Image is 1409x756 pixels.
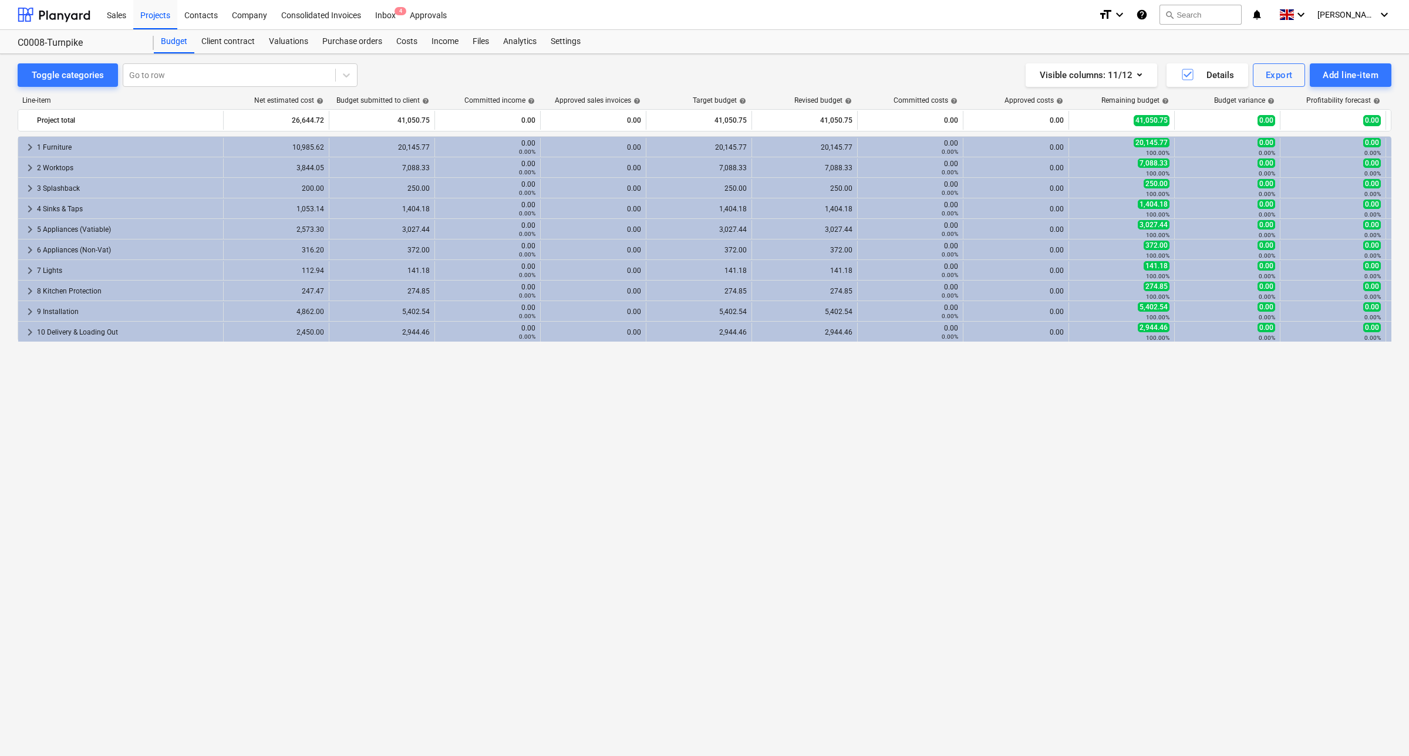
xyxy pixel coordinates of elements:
div: 2,944.46 [334,328,430,336]
div: Budget [154,30,194,53]
small: 0.00% [942,169,958,176]
div: 20,145.77 [651,143,747,151]
span: help [1265,97,1275,104]
span: 274.85 [1144,282,1169,291]
div: 3 Splashback [37,179,218,198]
span: 0.00 [1258,323,1275,332]
div: 5,402.54 [757,308,852,316]
div: Approved sales invoices [555,96,641,104]
div: 141.18 [757,266,852,275]
div: 250.00 [334,184,430,193]
div: Budget submitted to client [336,96,429,104]
small: 100.00% [1146,293,1169,300]
div: Target budget [693,96,746,104]
iframe: Chat Widget [1350,700,1409,756]
span: keyboard_arrow_right [23,325,37,339]
div: Profitability forecast [1306,96,1380,104]
div: Line-item [18,96,223,104]
span: 0.00 [1363,138,1381,147]
div: 7,088.33 [757,164,852,172]
div: 3,027.44 [757,225,852,234]
span: 0.00 [1363,282,1381,291]
small: 0.00% [1259,335,1275,341]
div: 1,404.18 [334,205,430,213]
small: 0.00% [1259,150,1275,156]
small: 0.00% [519,190,535,196]
span: 0.00 [1363,158,1381,168]
span: help [737,97,746,104]
span: 41,050.75 [1134,114,1169,126]
div: 0.00 [862,160,958,176]
button: Toggle categories [18,63,118,87]
span: 372.00 [1144,241,1169,250]
div: 0.00 [968,246,1064,254]
div: 141.18 [651,266,747,275]
span: keyboard_arrow_right [23,264,37,278]
div: 247.47 [228,287,324,295]
span: keyboard_arrow_right [23,243,37,257]
div: 141.18 [334,266,430,275]
span: help [1159,97,1169,104]
a: Income [424,30,466,53]
small: 0.00% [1364,211,1381,218]
div: 9 Installation [37,302,218,321]
small: 0.00% [942,272,958,278]
div: 0.00 [440,160,535,176]
small: 0.00% [1259,232,1275,238]
div: 274.85 [651,287,747,295]
div: 0.00 [440,262,535,279]
div: 4 Sinks & Taps [37,200,218,218]
div: 274.85 [334,287,430,295]
div: 372.00 [757,246,852,254]
div: 200.00 [228,184,324,193]
div: 0.00 [440,242,535,258]
small: 0.00% [1259,170,1275,177]
small: 0.00% [1259,252,1275,259]
small: 0.00% [942,231,958,237]
small: 0.00% [519,148,535,155]
div: 0.00 [545,205,641,213]
span: 0.00 [1363,179,1381,188]
small: 0.00% [519,313,535,319]
small: 0.00% [1364,150,1381,156]
small: 0.00% [942,292,958,299]
div: 5 Appliances (Vatiable) [37,220,218,239]
a: Files [466,30,496,53]
div: 0.00 [968,328,1064,336]
div: 0.00 [862,201,958,217]
span: 0.00 [1258,282,1275,291]
div: 41,050.75 [651,111,747,130]
span: keyboard_arrow_right [23,140,37,154]
div: 1,404.18 [757,205,852,213]
div: Revised budget [794,96,852,104]
div: 0.00 [862,324,958,340]
div: 0.00 [862,283,958,299]
div: 3,027.44 [651,225,747,234]
div: 4,862.00 [228,308,324,316]
span: 0.00 [1363,114,1381,126]
div: Analytics [496,30,544,53]
small: 0.00% [519,169,535,176]
span: 0.00 [1258,261,1275,271]
small: 0.00% [1364,273,1381,279]
span: keyboard_arrow_right [23,284,37,298]
div: Visible columns : 11/12 [1040,67,1143,83]
div: 0.00 [862,262,958,279]
span: 0.00 [1363,200,1381,209]
div: 10 Delivery & Loading Out [37,323,218,342]
span: help [842,97,852,104]
div: 7 Lights [37,261,218,280]
div: 112.94 [228,266,324,275]
small: 0.00% [942,251,958,258]
div: 5,402.54 [651,308,747,316]
span: 1,404.18 [1138,200,1169,209]
small: 0.00% [519,251,535,258]
div: 250.00 [651,184,747,193]
div: 3,027.44 [334,225,430,234]
a: Settings [544,30,588,53]
div: 26,644.72 [228,111,324,130]
small: 0.00% [1259,314,1275,320]
div: 372.00 [651,246,747,254]
div: 372.00 [334,246,430,254]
